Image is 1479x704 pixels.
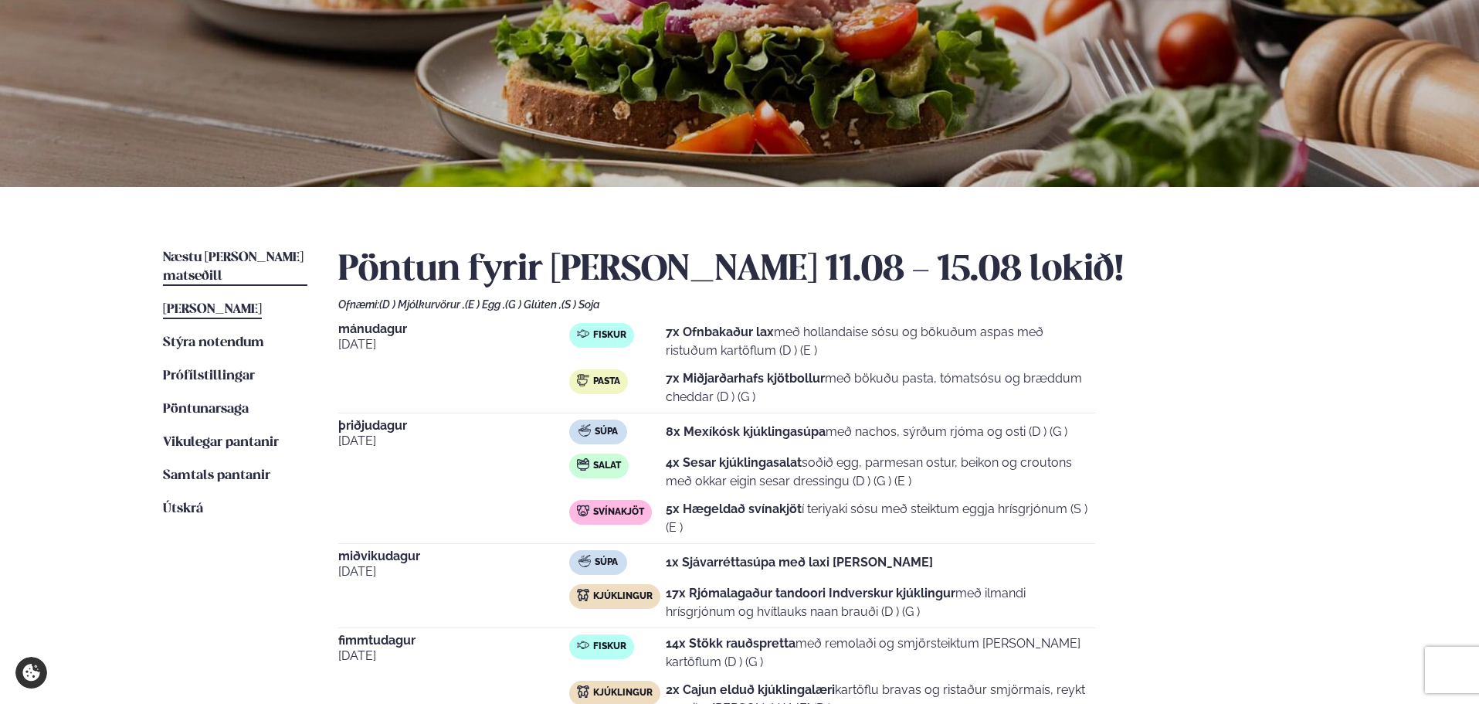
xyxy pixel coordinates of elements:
span: þriðjudagur [338,420,569,432]
span: (D ) Mjólkurvörur , [379,298,465,311]
span: Svínakjöt [593,506,644,519]
a: Vikulegar pantanir [163,434,279,452]
a: [PERSON_NAME] [163,301,262,319]
span: (S ) Soja [561,298,600,311]
div: Ofnæmi: [338,298,1316,311]
img: fish.svg [577,328,589,340]
span: miðvikudagur [338,550,569,563]
p: með remolaði og smjörsteiktum [PERSON_NAME] kartöflum (D ) (G ) [666,634,1095,672]
strong: 7x Miðjarðarhafs kjötbollur [666,371,825,386]
p: í teriyaki sósu með steiktum eggja hrísgrjónum (S ) (E ) [666,500,1095,537]
span: [DATE] [338,563,569,581]
img: soup.svg [578,555,591,567]
img: fish.svg [577,639,589,651]
span: fimmtudagur [338,634,569,647]
span: [DATE] [338,647,569,665]
span: Salat [593,460,621,472]
a: Cookie settings [15,657,47,689]
strong: 14x Stökk rauðspretta [666,636,795,651]
span: [DATE] [338,335,569,354]
span: (G ) Glúten , [505,298,561,311]
a: Pöntunarsaga [163,400,249,419]
span: Útskrá [163,502,203,515]
p: með bökuðu pasta, tómatsósu og bræddum cheddar (D ) (G ) [666,369,1095,406]
p: með nachos, sýrðum rjóma og osti (D ) (G ) [666,423,1067,441]
span: [PERSON_NAME] [163,303,262,316]
span: Samtals pantanir [163,469,270,482]
a: Samtals pantanir [163,467,270,485]
span: Næstu [PERSON_NAME] matseðill [163,251,304,283]
img: pork.svg [577,505,589,517]
strong: 7x Ofnbakaður lax [666,325,774,339]
strong: 2x Cajun elduð kjúklingalæri [666,682,835,697]
span: (E ) Egg , [465,298,505,311]
strong: 5x Hægeldað svínakjöt [666,502,802,516]
span: Súpa [595,556,618,569]
img: chicken.svg [577,589,589,601]
a: Útskrá [163,500,203,519]
p: með ilmandi hrísgrjónum og hvítlauks naan brauði (D ) (G ) [666,584,1095,621]
span: Stýra notendum [163,336,264,349]
strong: 4x Sesar kjúklingasalat [666,455,802,470]
span: [DATE] [338,432,569,451]
span: Pöntunarsaga [163,403,249,416]
a: Stýra notendum [163,334,264,352]
span: mánudagur [338,323,569,335]
a: Prófílstillingar [163,367,255,386]
img: pasta.svg [577,374,589,386]
span: Súpa [595,426,618,438]
img: salad.svg [577,458,589,471]
strong: 17x Rjómalagaður tandoori Indverskur kjúklingur [666,586,955,600]
span: Prófílstillingar [163,369,255,383]
span: Fiskur [593,329,626,342]
h2: Pöntun fyrir [PERSON_NAME] 11.08 - 15.08 lokið! [338,249,1316,292]
p: soðið egg, parmesan ostur, beikon og croutons með okkar eigin sesar dressingu (D ) (G ) (E ) [666,454,1095,491]
span: Fiskur [593,641,626,653]
strong: 8x Mexíkósk kjúklingasúpa [666,424,826,439]
strong: 1x Sjávarréttasúpa með laxi [PERSON_NAME] [666,555,933,570]
span: Pasta [593,376,620,388]
a: Næstu [PERSON_NAME] matseðill [163,249,307,286]
span: Vikulegar pantanir [163,436,279,449]
span: Kjúklingur [593,590,653,603]
img: soup.svg [578,424,591,437]
p: með hollandaise sósu og bökuðum aspas með ristuðum kartöflum (D ) (E ) [666,323,1095,360]
span: Kjúklingur [593,687,653,699]
img: chicken.svg [577,685,589,698]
